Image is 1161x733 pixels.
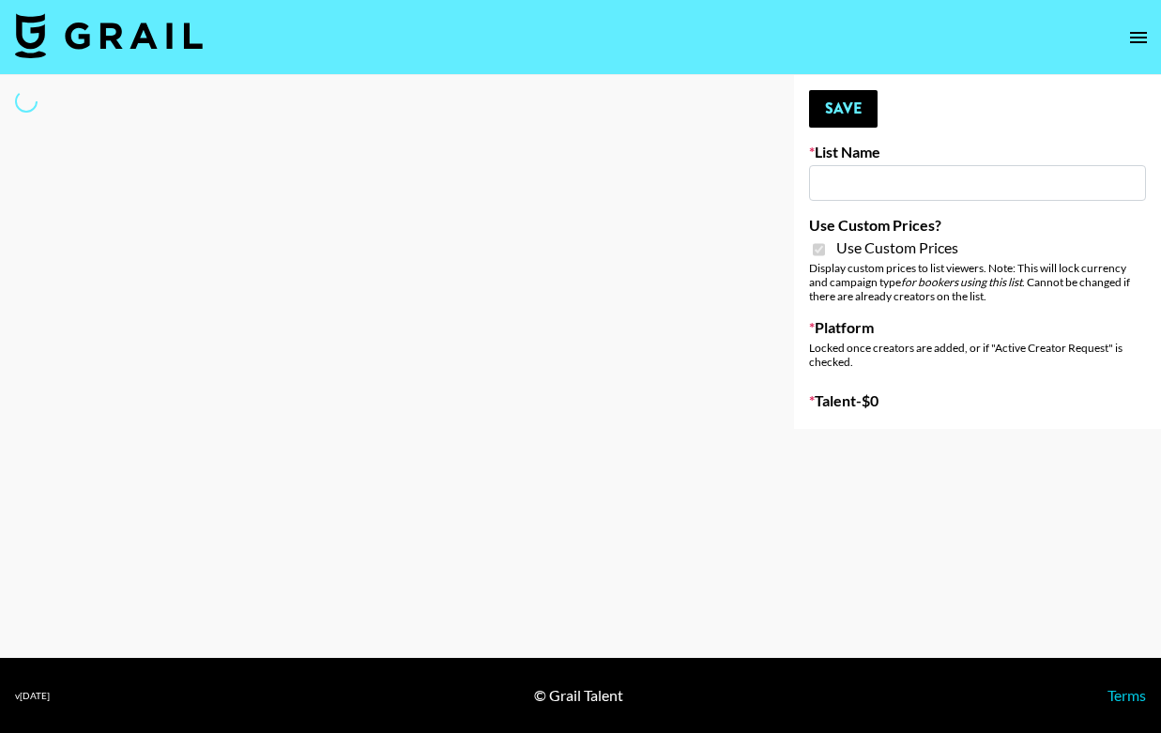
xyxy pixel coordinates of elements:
[534,686,623,705] div: © Grail Talent
[901,275,1022,289] em: for bookers using this list
[809,216,1146,235] label: Use Custom Prices?
[15,690,50,702] div: v [DATE]
[809,261,1146,303] div: Display custom prices to list viewers. Note: This will lock currency and campaign type . Cannot b...
[1108,686,1146,704] a: Terms
[15,13,203,58] img: Grail Talent
[836,238,958,257] span: Use Custom Prices
[809,318,1146,337] label: Platform
[809,391,1146,410] label: Talent - $ 0
[809,143,1146,161] label: List Name
[809,341,1146,369] div: Locked once creators are added, or if "Active Creator Request" is checked.
[809,90,878,128] button: Save
[1120,19,1157,56] button: open drawer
